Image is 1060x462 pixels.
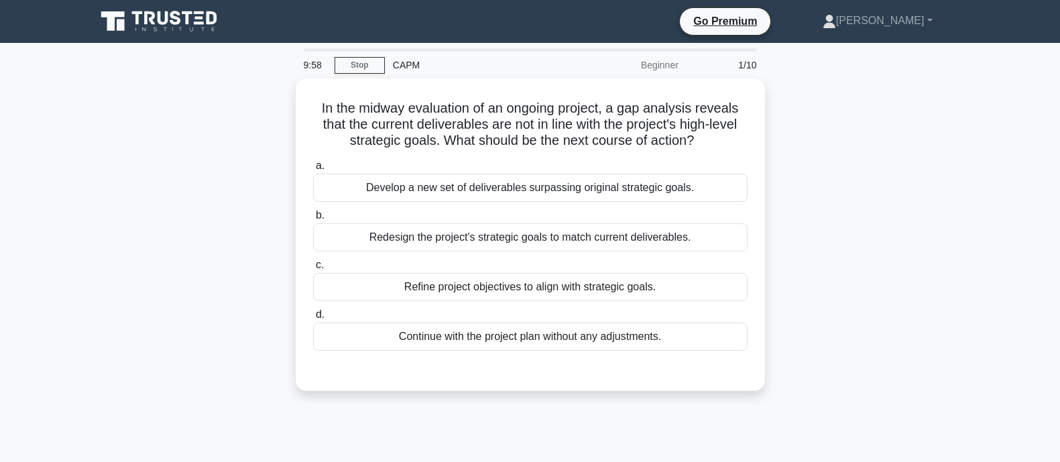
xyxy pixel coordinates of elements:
[316,308,325,320] span: d.
[313,273,748,301] div: Refine project objectives to align with strategic goals.
[312,100,749,150] h5: In the midway evaluation of an ongoing project, a gap analysis reveals that the current deliverab...
[313,223,748,251] div: Redesign the project's strategic goals to match current deliverables.
[316,160,325,171] span: a.
[385,52,569,78] div: CAPM
[316,209,325,221] span: b.
[685,13,765,30] a: Go Premium
[687,52,765,78] div: 1/10
[335,57,385,74] a: Stop
[569,52,687,78] div: Beginner
[296,52,335,78] div: 9:58
[313,174,748,202] div: Develop a new set of deliverables surpassing original strategic goals.
[316,259,324,270] span: c.
[790,7,965,34] a: [PERSON_NAME]
[313,323,748,351] div: Continue with the project plan without any adjustments.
